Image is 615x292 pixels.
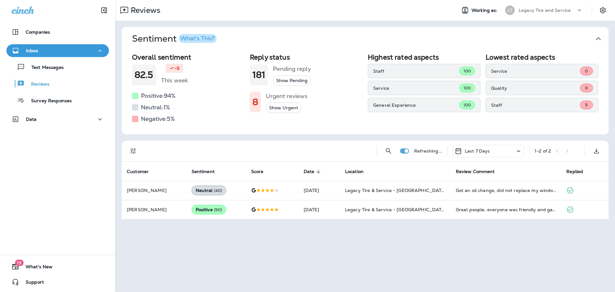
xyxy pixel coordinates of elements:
[304,169,315,174] span: Date
[373,69,459,74] p: Staff
[6,113,109,126] button: Data
[373,103,459,108] p: General Experience
[535,148,551,154] div: 1 - 2 of 2
[345,188,526,193] span: Legacy Tire & Service - [GEOGRAPHIC_DATA] (formerly Magic City Tire & Service)
[463,85,471,91] span: 100
[214,207,222,213] span: ( 90 )
[252,97,258,107] h1: 8
[6,44,109,57] button: Inbox
[456,169,503,174] span: Review Comment
[6,260,109,273] button: 19What's New
[266,103,301,113] button: Show Urgent
[192,169,215,174] span: Sentiment
[585,68,588,74] span: 0
[19,279,44,287] span: Support
[180,36,215,41] div: What's This?
[491,86,580,91] p: Quality
[6,77,109,90] button: Reviews
[456,206,556,213] div: Great people, everyone was friendly and gave me a fair price for the removal and installation of ...
[6,26,109,38] button: Companies
[19,264,53,272] span: What's New
[299,200,340,219] td: [DATE]
[25,65,64,71] p: Text Messages
[345,169,364,174] span: Location
[192,205,226,214] div: Positive
[175,65,179,71] p: -5
[6,60,109,74] button: Text Messages
[345,169,372,174] span: Location
[127,169,157,174] span: Customer
[26,29,50,35] p: Companies
[141,102,170,113] h5: Neutral: 1 %
[250,53,363,61] h2: Reply status
[179,34,217,43] button: What's This?
[192,169,223,174] span: Sentiment
[251,169,272,174] span: Score
[456,169,495,174] span: Review Comment
[127,207,181,212] p: [PERSON_NAME]
[566,169,583,174] span: Replied
[15,260,23,266] span: 19
[590,145,603,157] button: Export as CSV
[25,98,72,104] p: Survey Responses
[214,188,222,193] span: ( 40 )
[25,81,49,88] p: Reviews
[491,103,580,108] p: Staff
[304,169,323,174] span: Date
[505,5,515,15] div: LT
[26,117,37,122] p: Data
[273,75,311,86] button: Show Pending
[471,8,499,13] span: Working as:
[135,70,153,80] h1: 82.5
[414,148,442,154] p: Refreshing...
[463,102,471,108] span: 100
[373,86,459,91] p: Service
[6,94,109,107] button: Survey Responses
[132,33,217,44] h1: Sentiment
[95,4,113,17] button: Collapse Sidebar
[26,48,38,53] p: Inbox
[382,145,395,157] button: Search Reviews
[266,91,307,101] h5: Urgent reviews
[127,27,614,51] button: SentimentWhat's This?
[127,145,140,157] button: Filters
[465,148,490,154] p: Last 7 Days
[491,69,580,74] p: Service
[585,85,588,91] span: 0
[486,53,598,61] h2: Lowest rated aspects
[132,53,245,61] h2: Overall sentiment
[127,188,181,193] p: [PERSON_NAME]
[192,186,226,195] div: Neutral
[122,51,609,134] div: SentimentWhat's This?
[251,169,264,174] span: Score
[6,276,109,288] button: Support
[566,169,591,174] span: Replied
[161,75,188,86] h5: This week
[519,8,571,13] p: Legacy Tire and Service
[299,181,340,200] td: [DATE]
[273,64,311,74] h5: Pending reply
[141,91,176,101] h5: Positive: 94 %
[345,207,526,213] span: Legacy Tire & Service - [GEOGRAPHIC_DATA] (formerly Magic City Tire & Service)
[127,169,149,174] span: Customer
[463,68,471,74] span: 100
[597,4,609,16] button: Settings
[368,53,480,61] h2: Highest rated aspects
[456,187,556,194] div: Got an oil change, did not replace my window sticker, left the old Express Oil reminder sticker. ...
[585,102,588,108] span: 5
[252,70,265,80] h1: 181
[128,5,160,15] p: Reviews
[141,114,175,124] h5: Negative: 5 %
